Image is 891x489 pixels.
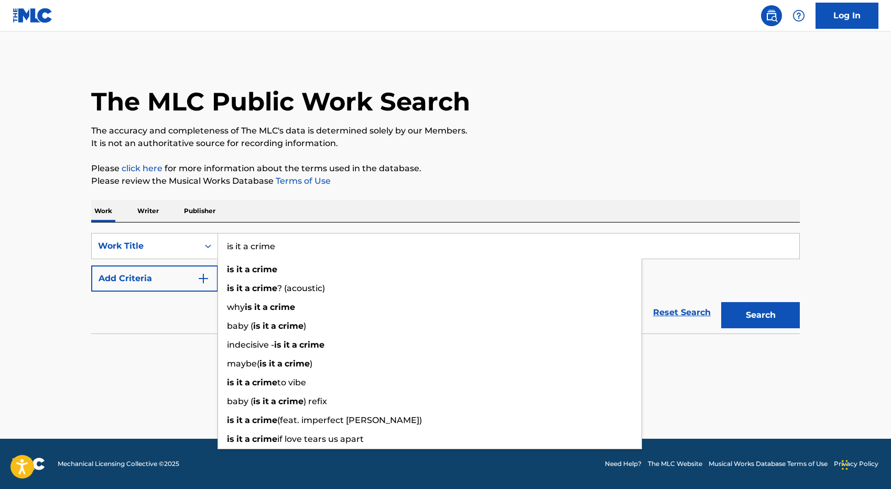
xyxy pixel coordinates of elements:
a: Privacy Policy [834,459,878,469]
strong: is [274,340,281,350]
a: click here [122,163,162,173]
p: Writer [134,200,162,222]
strong: is [227,377,234,387]
strong: it [254,302,260,312]
a: Log In [816,3,878,29]
strong: crime [252,283,277,293]
strong: it [236,377,243,387]
strong: crime [252,264,277,274]
strong: a [245,415,250,425]
p: Work [91,200,115,222]
img: help [792,9,805,22]
span: if love tears us apart [277,434,364,444]
strong: is [227,415,234,425]
span: maybe( [227,359,259,369]
p: The accuracy and completeness of The MLC's data is determined solely by our Members. [91,125,800,137]
p: Publisher [181,200,219,222]
a: Public Search [761,5,782,26]
strong: crime [299,340,324,350]
a: The MLC Website [648,459,702,469]
p: It is not an authoritative source for recording information. [91,137,800,150]
strong: is [259,359,267,369]
iframe: Chat Widget [839,439,891,489]
strong: is [227,434,234,444]
p: Please for more information about the terms used in the database. [91,162,800,175]
span: baby ( [227,396,253,406]
strong: a [277,359,282,369]
strong: a [263,302,268,312]
span: why [227,302,245,312]
a: Terms of Use [274,176,331,186]
span: ) refix [303,396,327,406]
strong: a [245,434,250,444]
strong: a [271,321,276,331]
strong: crime [252,434,277,444]
strong: is [245,302,252,312]
strong: it [284,340,290,350]
strong: crime [278,321,303,331]
span: baby ( [227,321,253,331]
strong: it [263,321,269,331]
strong: crime [252,377,277,387]
div: Work Title [98,240,192,252]
strong: it [236,283,243,293]
span: ? (acoustic) [277,283,325,293]
p: Please review the Musical Works Database [91,175,800,187]
div: Drag [842,449,848,481]
strong: a [245,264,250,274]
span: to vibe [277,377,306,387]
strong: is [227,264,234,274]
a: Musical Works Database Terms of Use [709,459,828,469]
span: (feat. imperfect [PERSON_NAME]) [277,415,422,425]
span: ) [310,359,312,369]
a: Reset Search [648,301,716,324]
span: Mechanical Licensing Collective © 2025 [58,459,179,469]
strong: it [263,396,269,406]
strong: a [271,396,276,406]
strong: it [236,415,243,425]
img: 9d2ae6d4665cec9f34b9.svg [197,272,210,285]
strong: it [269,359,275,369]
img: logo [13,458,45,470]
img: MLC Logo [13,8,53,23]
h1: The MLC Public Work Search [91,86,470,117]
strong: it [236,434,243,444]
strong: a [245,283,250,293]
strong: a [292,340,297,350]
strong: is [227,283,234,293]
button: Add Criteria [91,265,218,292]
strong: crime [270,302,295,312]
strong: crime [285,359,310,369]
form: Search Form [91,233,800,334]
strong: it [236,264,243,274]
strong: crime [278,396,303,406]
a: Need Help? [605,459,642,469]
img: search [765,9,778,22]
span: indecisive - [227,340,274,350]
div: Help [788,5,809,26]
strong: a [245,377,250,387]
strong: crime [252,415,277,425]
strong: is [253,321,260,331]
button: Search [721,302,800,328]
span: ) [303,321,306,331]
strong: is [253,396,260,406]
